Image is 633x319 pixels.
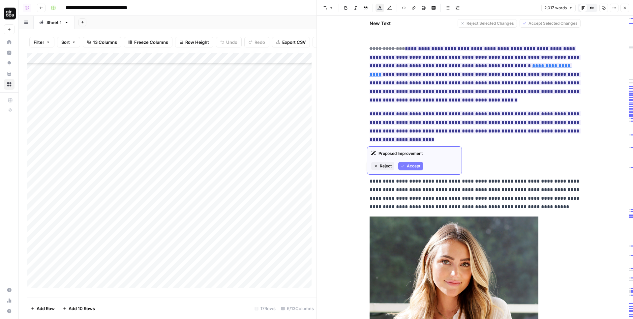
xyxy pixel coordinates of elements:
button: Reject Selected Changes [458,19,517,28]
span: 13 Columns [93,39,117,45]
button: Edit with AI [369,162,401,170]
button: Help + Support [4,306,15,316]
button: Freeze Columns [124,37,172,47]
a: Home [4,37,15,47]
button: Undo [216,37,242,47]
button: Filter [29,37,54,47]
a: Sheet 1 [34,16,75,29]
a: Opportunities [4,58,15,69]
button: Row Height [175,37,213,47]
span: Accept Selected Changes [528,20,578,26]
button: Export CSV [272,37,310,47]
a: Browse [4,79,15,90]
button: 13 Columns [83,37,121,47]
button: Accept Selected Changes [520,19,581,28]
span: Sort [61,39,70,45]
button: Add 10 Rows [59,303,99,314]
span: Undo [226,39,237,45]
button: 2,017 words [541,4,576,12]
span: Edit with AI [377,163,398,169]
h2: New Text [370,20,391,27]
a: Usage [4,295,15,306]
button: Workspace: AirOps Administrative [4,5,15,22]
a: Settings [4,285,15,295]
button: Sort [57,37,80,47]
span: Freeze Columns [134,39,168,45]
a: Insights [4,47,15,58]
span: Reject Selected Changes [467,20,514,26]
span: Redo [255,39,265,45]
span: Shortcuts [405,163,423,169]
img: AirOps Administrative Logo [4,8,16,19]
button: Redo [244,37,269,47]
button: Add Row [27,303,59,314]
div: Sheet 1 [46,19,62,26]
div: 17 Rows [252,303,278,314]
button: Shortcuts [402,162,432,170]
span: Row Height [185,39,209,45]
span: 2,017 words [544,5,567,11]
span: Add Row [37,305,55,312]
span: Export CSV [282,39,306,45]
span: Add 10 Rows [69,305,95,312]
span: Filter [34,39,44,45]
a: Your Data [4,69,15,79]
div: 6/13 Columns [278,303,316,314]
